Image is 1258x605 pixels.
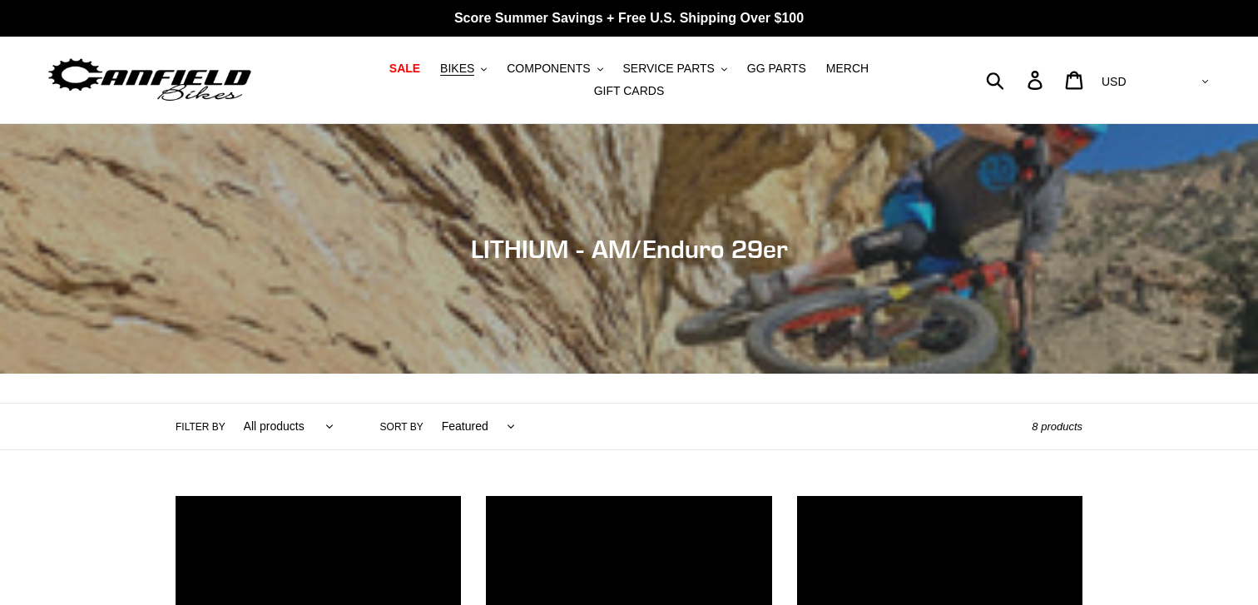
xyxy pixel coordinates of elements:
[380,419,423,434] label: Sort by
[176,419,225,434] label: Filter by
[507,62,590,76] span: COMPONENTS
[432,57,495,80] button: BIKES
[622,62,714,76] span: SERVICE PARTS
[747,62,806,76] span: GG PARTS
[440,62,474,76] span: BIKES
[389,62,420,76] span: SALE
[381,57,428,80] a: SALE
[995,62,1038,98] input: Search
[739,57,815,80] a: GG PARTS
[818,57,877,80] a: MERCH
[614,57,735,80] button: SERVICE PARTS
[471,234,788,264] span: LITHIUM - AM/Enduro 29er
[594,84,665,98] span: GIFT CARDS
[826,62,869,76] span: MERCH
[1032,420,1082,433] span: 8 products
[498,57,611,80] button: COMPONENTS
[586,80,673,102] a: GIFT CARDS
[46,54,254,107] img: Canfield Bikes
